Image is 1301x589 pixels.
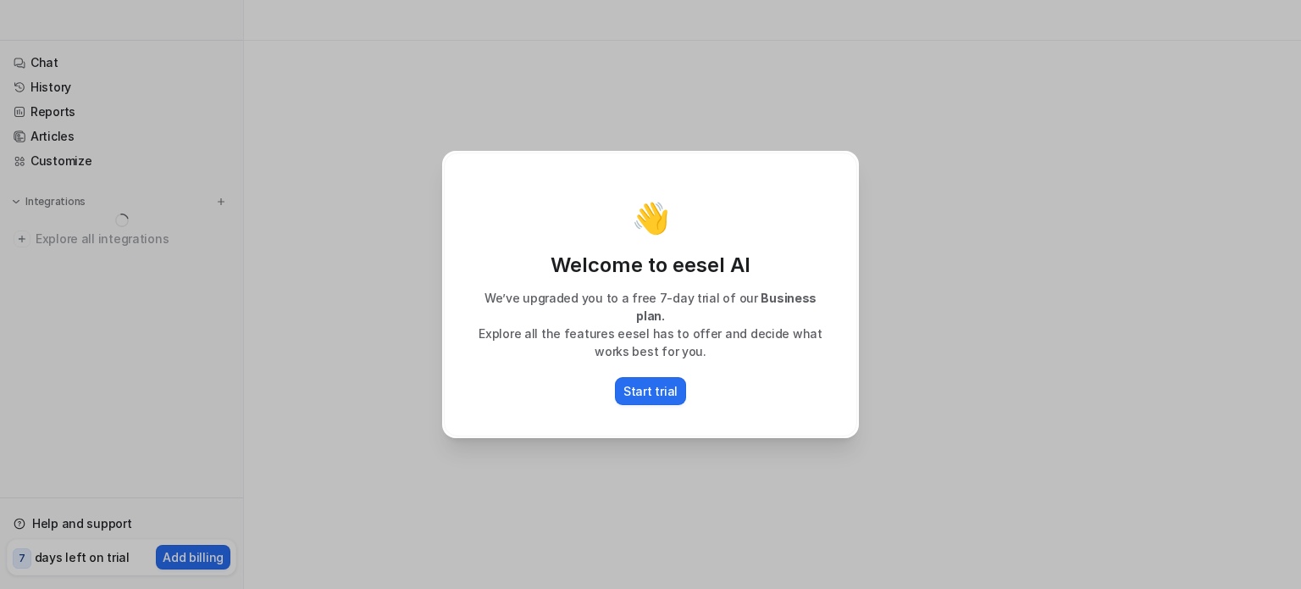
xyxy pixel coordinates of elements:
[462,325,839,360] p: Explore all the features eesel has to offer and decide what works best for you.
[632,201,670,235] p: 👋
[623,382,678,400] p: Start trial
[462,289,839,325] p: We’ve upgraded you to a free 7-day trial of our
[462,252,839,279] p: Welcome to eesel AI
[615,377,686,405] button: Start trial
